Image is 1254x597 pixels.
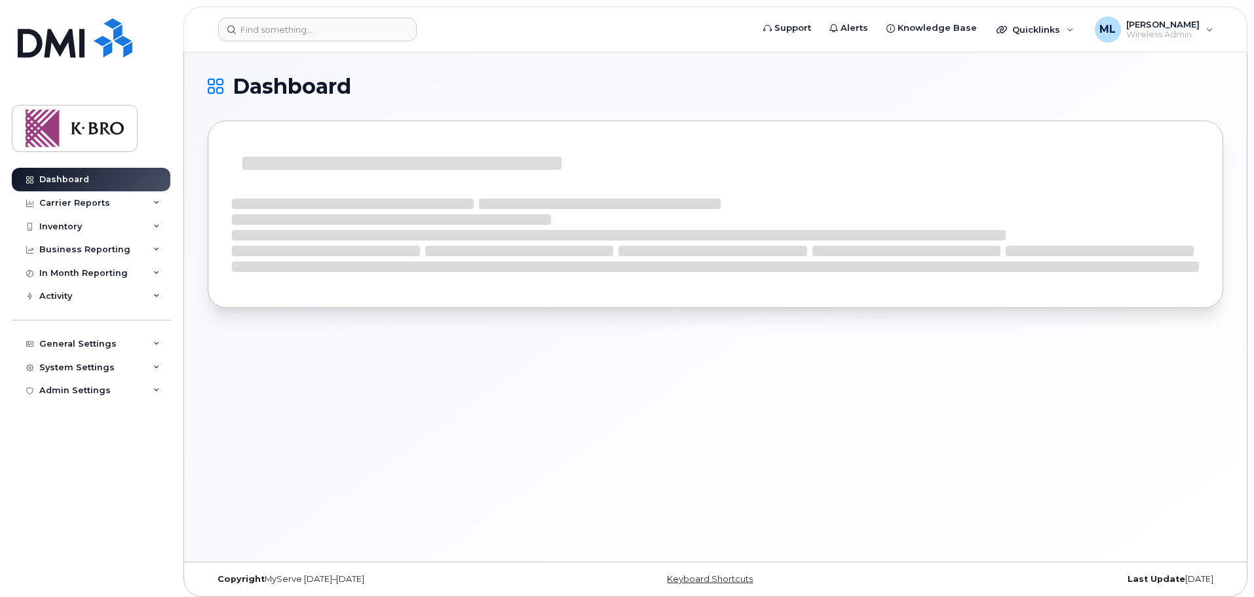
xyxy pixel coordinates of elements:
strong: Last Update [1128,574,1185,584]
div: [DATE] [884,574,1223,585]
strong: Copyright [218,574,265,584]
div: MyServe [DATE]–[DATE] [208,574,546,585]
a: Keyboard Shortcuts [667,574,753,584]
span: Dashboard [233,77,351,96]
